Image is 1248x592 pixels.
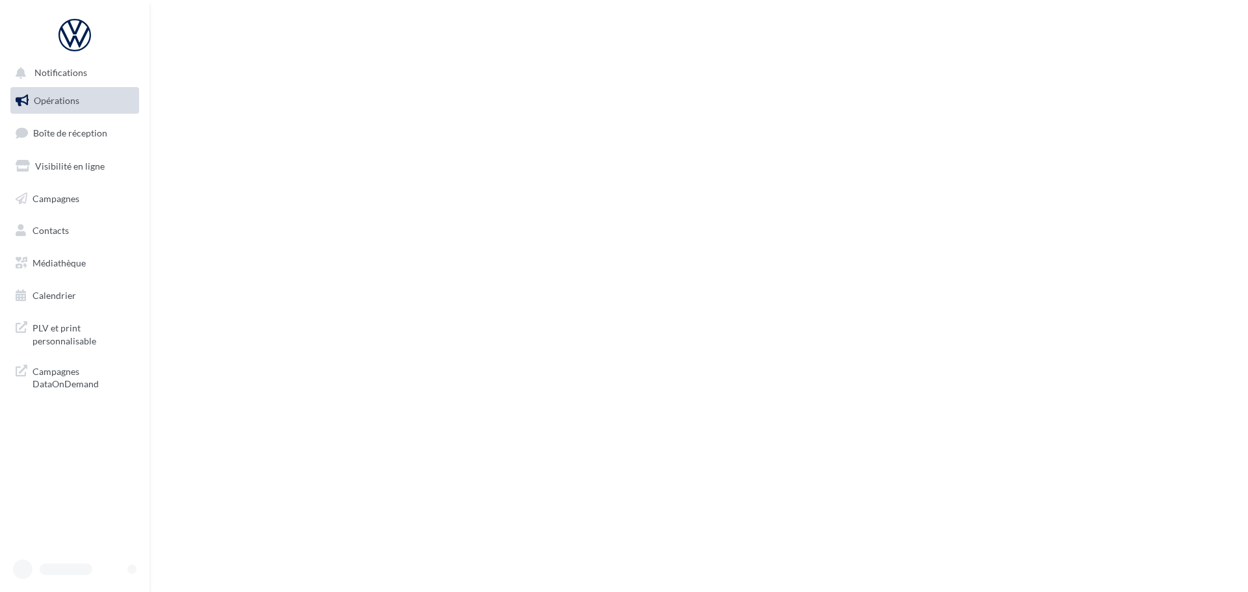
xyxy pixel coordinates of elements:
a: Visibilité en ligne [8,153,142,180]
span: Campagnes [32,192,79,203]
a: PLV et print personnalisable [8,314,142,352]
span: Médiathèque [32,257,86,268]
span: Opérations [34,95,79,106]
span: Campagnes DataOnDemand [32,363,134,391]
a: Campagnes [8,185,142,212]
span: Calendrier [32,290,76,301]
a: Médiathèque [8,250,142,277]
span: Visibilité en ligne [35,161,105,172]
span: Contacts [32,225,69,236]
a: Contacts [8,217,142,244]
a: Boîte de réception [8,119,142,147]
a: Calendrier [8,282,142,309]
a: Opérations [8,87,142,114]
span: PLV et print personnalisable [32,319,134,347]
a: Campagnes DataOnDemand [8,357,142,396]
span: Boîte de réception [33,127,107,138]
span: Notifications [34,68,87,79]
